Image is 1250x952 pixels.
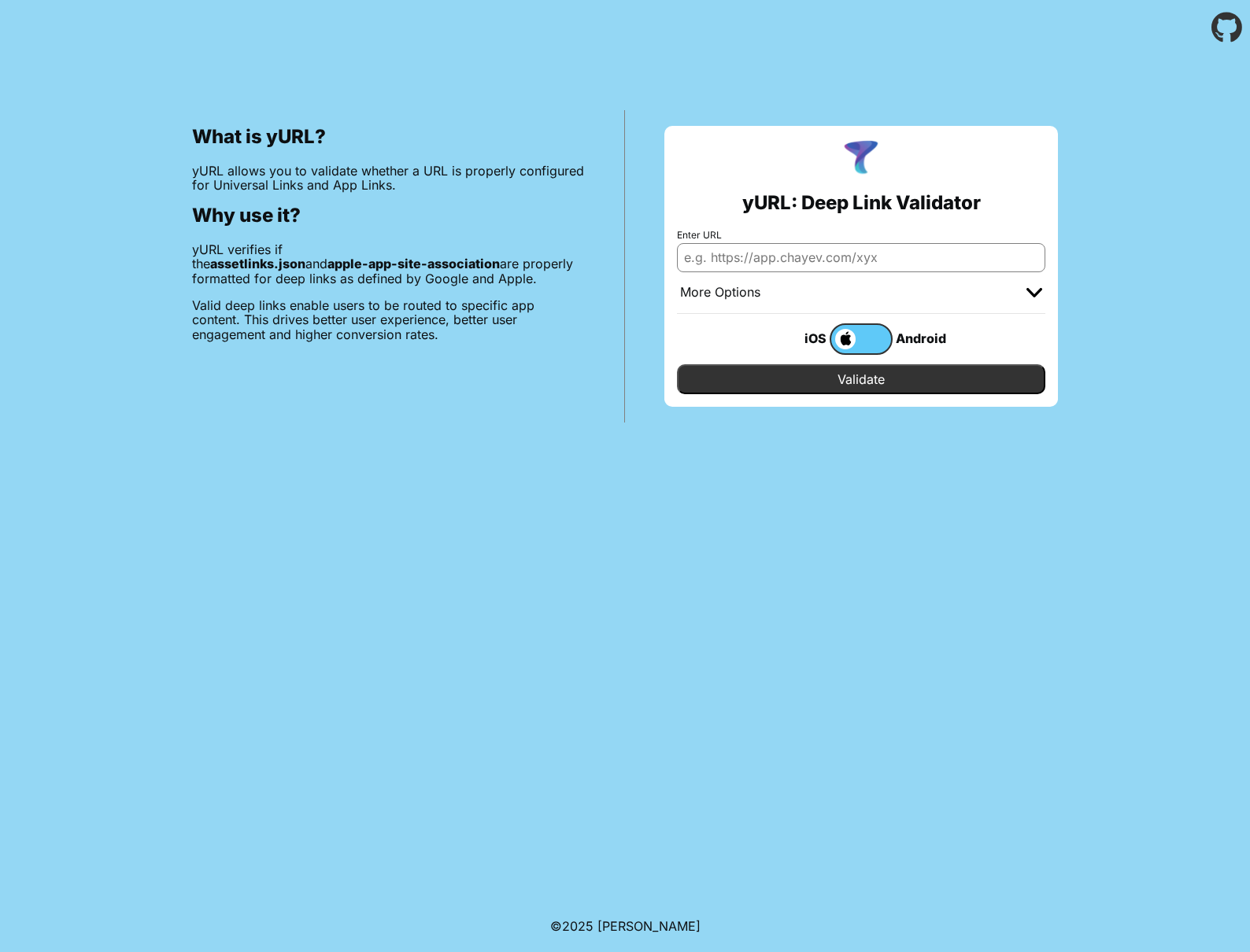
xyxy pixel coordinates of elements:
div: Android [893,328,956,349]
p: yURL allows you to validate whether a URL is properly configured for Universal Links and App Links. [192,164,585,193]
label: Enter URL [677,230,1045,241]
div: iOS [767,328,830,349]
input: e.g. https://app.chayev.com/xyx [677,243,1045,271]
input: Validate [677,364,1045,394]
h2: Why use it? [192,205,585,227]
img: yURL Logo [841,138,882,179]
p: yURL verifies if the and are properly formatted for deep links as defined by Google and Apple. [192,242,585,286]
div: More Options [680,285,760,301]
b: apple-app-site-association [327,256,500,271]
b: assetlinks.json [210,256,305,271]
h2: What is yURL? [192,126,585,148]
p: Valid deep links enable users to be routed to specific app content. This drives better user exper... [192,298,585,341]
h2: yURL: Deep Link Validator [742,192,981,214]
img: chevron [1026,288,1042,297]
footer: © [550,900,701,952]
a: Michael Ibragimchayev's Personal Site [597,918,701,934]
span: 2025 [562,918,594,934]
